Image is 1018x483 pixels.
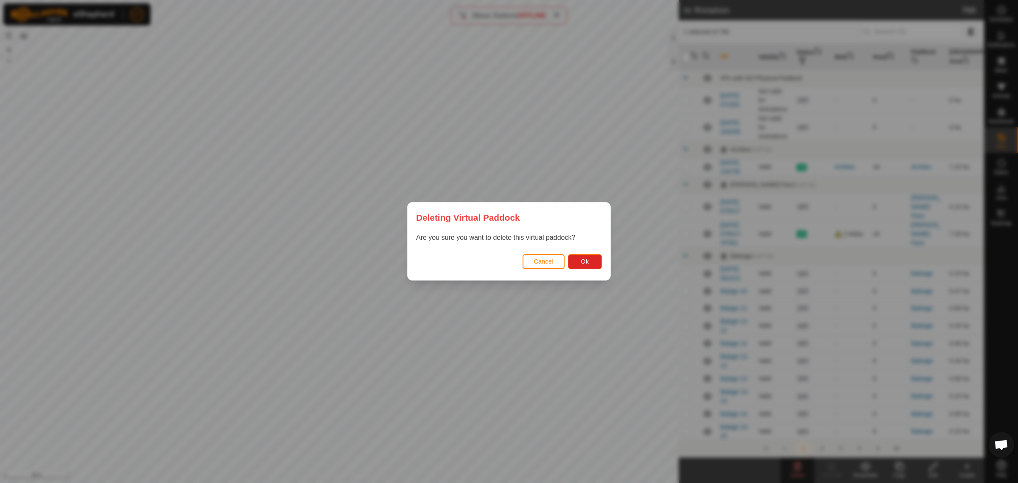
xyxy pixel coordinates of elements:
[523,254,565,269] button: Cancel
[989,432,1014,458] div: Open chat
[416,233,602,243] p: Are you sure you want to delete this virtual paddock?
[534,258,554,265] span: Cancel
[416,211,520,224] span: Deleting Virtual Paddock
[568,254,602,269] button: Ok
[581,258,589,265] span: Ok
